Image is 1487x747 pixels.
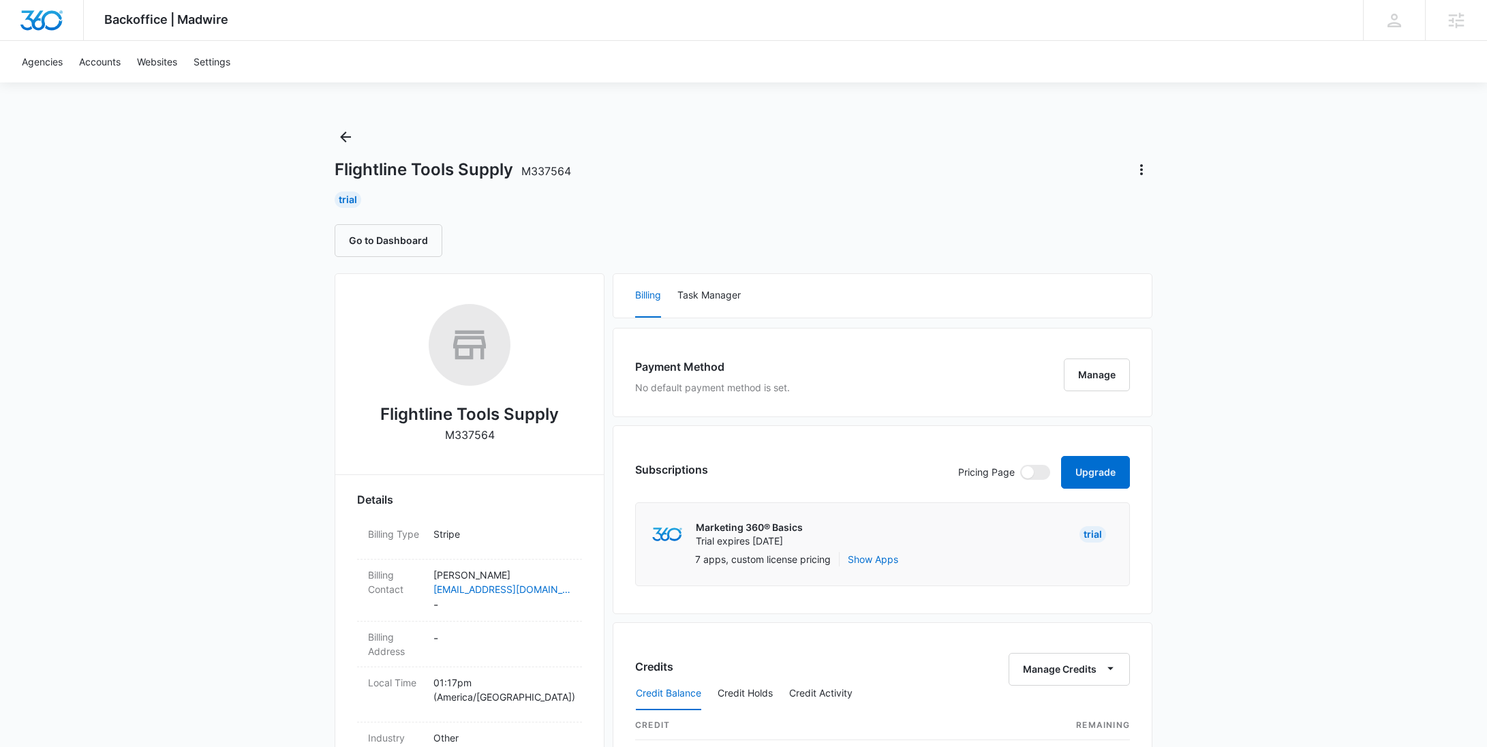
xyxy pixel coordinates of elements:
button: Manage [1064,359,1130,391]
h1: Flightline Tools Supply [335,159,571,180]
div: Trial [1079,526,1106,543]
dd: - [433,630,571,658]
button: Task Manager [677,274,741,318]
div: Trial [335,192,361,208]
button: Billing [635,274,661,318]
button: Credit Holds [718,677,773,710]
div: Billing TypeStripe [357,519,582,560]
p: Pricing Page [958,465,1015,480]
button: Back [335,126,356,148]
a: Accounts [71,41,129,82]
p: 7 apps, custom license pricing [695,552,831,566]
dd: - [433,568,571,613]
th: Remaining [985,711,1130,740]
button: Manage Credits [1009,653,1130,686]
dt: Billing Type [368,527,423,541]
p: 01:17pm ( America/[GEOGRAPHIC_DATA] ) [433,675,571,704]
div: Billing Contact[PERSON_NAME][EMAIL_ADDRESS][DOMAIN_NAME]- [357,560,582,622]
img: marketing360Logo [652,528,681,542]
h3: Credits [635,658,673,675]
p: Marketing 360® Basics [696,521,803,534]
th: credit [635,711,985,740]
span: M337564 [521,164,571,178]
a: Settings [185,41,239,82]
p: M337564 [445,427,495,443]
p: No default payment method is set. [635,380,790,395]
button: Credit Balance [636,677,701,710]
span: Details [357,491,393,508]
a: Agencies [14,41,71,82]
h3: Subscriptions [635,461,708,478]
dt: Industry [368,731,423,745]
a: Websites [129,41,185,82]
button: Credit Activity [789,677,853,710]
p: Trial expires [DATE] [696,534,803,548]
button: Show Apps [848,552,898,566]
a: [EMAIL_ADDRESS][DOMAIN_NAME] [433,582,571,596]
dt: Billing Address [368,630,423,658]
p: Other [433,731,571,745]
dt: Local Time [368,675,423,690]
button: Upgrade [1061,456,1130,489]
div: Billing Address- [357,622,582,667]
p: Stripe [433,527,571,541]
h3: Payment Method [635,359,790,375]
div: Local Time01:17pm (America/[GEOGRAPHIC_DATA]) [357,667,582,722]
p: [PERSON_NAME] [433,568,571,582]
button: Go to Dashboard [335,224,442,257]
h2: Flightline Tools Supply [380,402,559,427]
button: Actions [1131,159,1152,181]
span: Backoffice | Madwire [104,12,228,27]
dt: Billing Contact [368,568,423,596]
